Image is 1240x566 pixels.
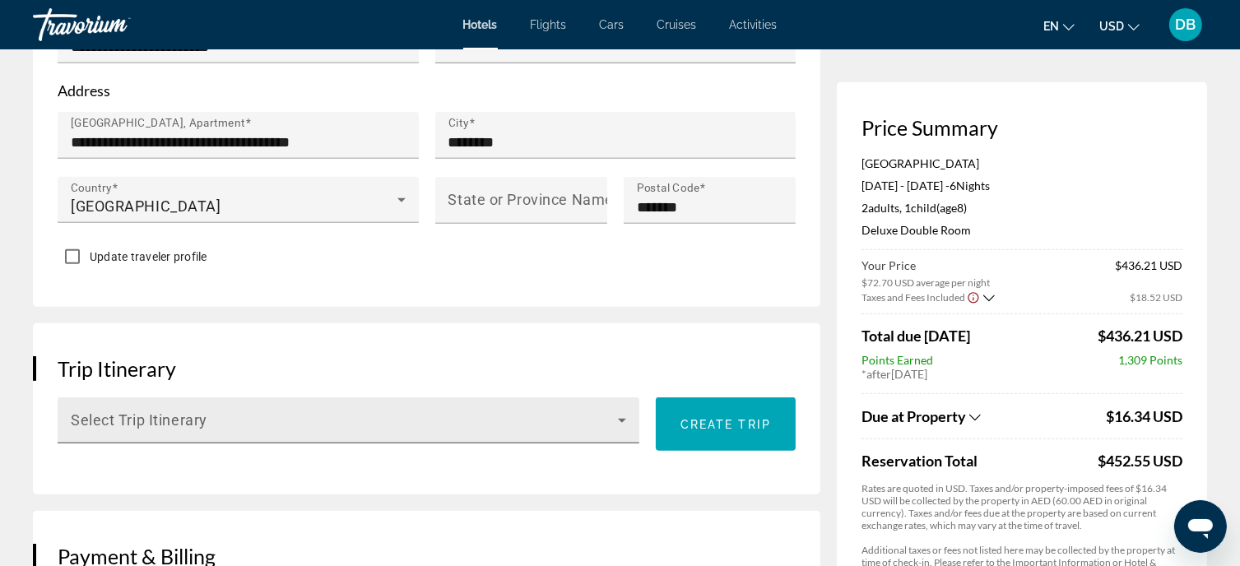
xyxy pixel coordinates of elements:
span: Select Trip Itinerary [71,412,207,429]
a: Flights [531,18,567,31]
span: 6 [950,179,956,193]
a: Activities [730,18,778,31]
p: Rates are quoted in USD. Taxes and/or property-imposed fees of $16.34 USD will be collected by th... [861,482,1182,531]
span: ( 8) [911,201,967,215]
mat-label: City [448,117,469,130]
button: User Menu [1164,7,1207,42]
span: 1,309 Points [1118,353,1182,367]
span: after [866,367,891,381]
button: Change currency [1099,14,1140,38]
span: Your Price [861,258,990,272]
span: Taxes and Fees Included [861,291,965,304]
p: [GEOGRAPHIC_DATA] [861,156,1182,170]
a: Travorium [33,3,197,46]
button: Show Taxes and Fees breakdown [861,406,1102,426]
p: Deluxe Double Room [861,223,1182,237]
span: $18.52 USD [1130,291,1182,304]
span: Update traveler profile [90,250,207,263]
iframe: Кнопка запуска окна обмена сообщениями [1174,500,1227,553]
button: Show Taxes and Fees breakdown [861,289,995,305]
div: * [DATE] [861,367,1182,381]
span: 2 [861,201,899,215]
a: Cruises [657,18,697,31]
span: Nights [956,179,990,193]
span: $436.21 USD [1098,327,1182,345]
button: Change language [1043,14,1075,38]
button: Show Taxes and Fees disclaimer [967,290,980,304]
mat-label: [GEOGRAPHIC_DATA], Apartment [71,117,245,130]
span: $436.21 USD [1115,258,1182,289]
span: USD [1099,20,1124,33]
h3: Price Summary [861,115,1182,140]
div: $452.55 USD [1098,452,1182,470]
a: Cars [600,18,625,31]
mat-label: State or Province Name [448,192,614,209]
h3: Trip Itinerary [58,356,796,381]
mat-label: Postal Code [637,182,700,195]
span: [GEOGRAPHIC_DATA] [71,197,221,215]
span: Total due [DATE] [861,327,970,345]
span: $16.34 USD [1106,407,1182,425]
span: , 1 [899,201,967,215]
span: Age [940,201,957,215]
p: Address [58,81,796,100]
span: Due at Property [861,407,966,425]
p: [DATE] - [DATE] - [861,179,1182,193]
mat-label: Country [71,182,112,195]
span: Points Earned [861,353,933,367]
span: Adults [868,201,899,215]
span: Create trip [680,418,771,431]
span: en [1043,20,1059,33]
span: $72.70 USD average per night [861,276,990,289]
span: Reservation Total [861,452,1094,470]
span: Child [911,201,936,215]
a: Hotels [463,18,498,31]
span: DB [1176,16,1196,33]
button: Create trip [656,397,796,451]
